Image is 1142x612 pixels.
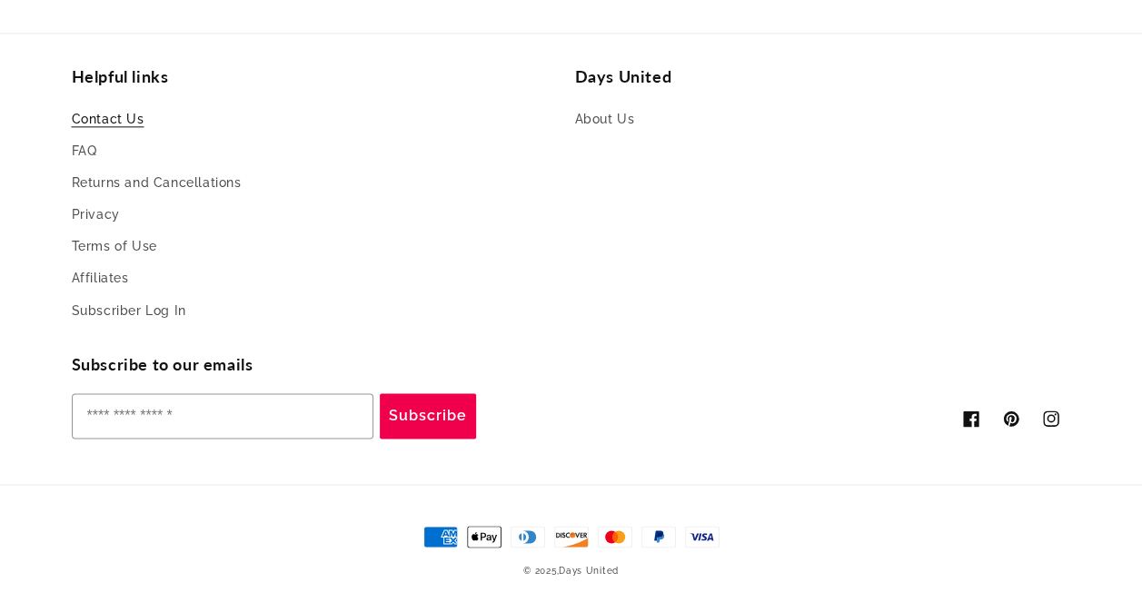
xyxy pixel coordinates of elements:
[72,167,242,199] a: Returns and Cancellations
[523,566,619,576] small: © 2025,
[72,66,568,87] h2: Helpful links
[72,199,120,231] a: Privacy
[575,66,1071,87] h2: Days United
[72,135,97,167] a: FAQ
[72,231,157,262] a: Terms of Use
[559,566,619,576] a: Days United
[72,354,571,375] h2: Subscribe to our emails
[72,295,186,327] a: Subscriber Log In
[380,393,476,439] button: Subscribe
[72,108,144,135] a: Contact Us
[575,108,635,135] a: About Us
[72,393,373,439] input: Enter your email
[72,262,129,294] a: Affiliates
